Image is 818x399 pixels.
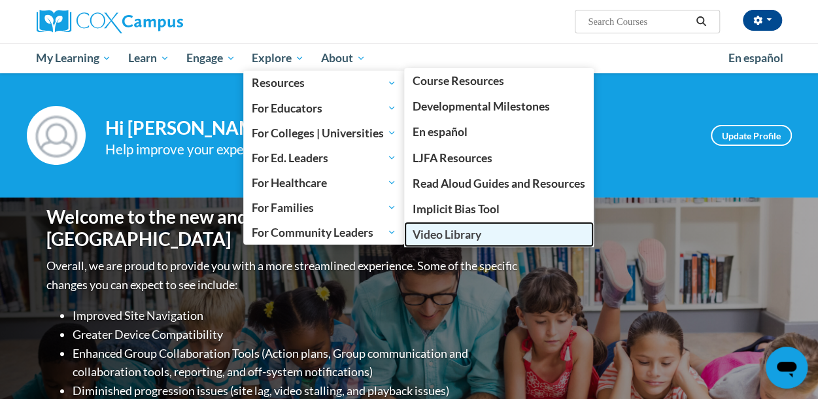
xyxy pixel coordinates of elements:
a: Learn [120,43,178,73]
li: Improved Site Navigation [73,306,520,325]
input: Search Courses [587,14,691,29]
a: About [313,43,374,73]
span: Developmental Milestones [413,99,550,113]
li: Enhanced Group Collaboration Tools (Action plans, Group communication and collaboration tools, re... [73,344,520,382]
a: For Families [243,195,405,220]
span: About [321,50,366,66]
a: En español [720,44,792,72]
span: Learn [128,50,169,66]
button: Account Settings [743,10,782,31]
div: Help improve your experience by keeping your profile up to date. [105,139,691,160]
iframe: Button to launch messaging window [766,347,808,389]
a: Developmental Milestones [404,94,594,119]
p: Overall, we are proud to provide you with a more streamlined experience. Some of the specific cha... [46,256,520,294]
a: For Healthcare [243,170,405,195]
a: For Community Leaders [243,220,405,245]
span: My Learning [36,50,111,66]
span: Engage [186,50,235,66]
a: Course Resources [404,68,594,94]
a: Engage [178,43,244,73]
h1: Welcome to the new and improved [PERSON_NAME][GEOGRAPHIC_DATA] [46,206,520,250]
a: My Learning [28,43,120,73]
a: Cox Campus [37,10,272,33]
span: Explore [252,50,304,66]
span: En español [728,51,783,65]
span: Video Library [413,228,481,241]
span: Implicit Bias Tool [413,202,500,216]
span: For Healthcare [252,175,396,190]
a: For Educators [243,95,405,120]
span: Read Aloud Guides and Resources [413,177,585,190]
span: En español [413,125,468,139]
span: For Families [252,199,396,215]
a: En español [404,119,594,145]
a: LJFA Resources [404,145,594,171]
h4: Hi [PERSON_NAME]! Take a minute to review your profile. [105,117,691,139]
span: For Ed. Leaders [252,150,396,165]
a: Explore [243,43,313,73]
div: Main menu [27,43,792,73]
span: For Community Leaders [252,224,396,240]
span: LJFA Resources [413,151,492,165]
a: Video Library [404,222,594,247]
a: Read Aloud Guides and Resources [404,171,594,196]
span: For Colleges | Universities [252,125,396,141]
a: For Colleges | Universities [243,120,405,145]
span: Resources [252,75,396,91]
span: For Educators [252,100,396,116]
a: Update Profile [711,125,792,146]
a: For Ed. Leaders [243,145,405,170]
span: Course Resources [413,74,504,88]
button: Search [691,14,711,29]
img: Cox Campus [37,10,183,33]
li: Greater Device Compatibility [73,325,520,344]
a: Implicit Bias Tool [404,196,594,222]
a: Resources [243,71,405,95]
img: Profile Image [27,106,86,165]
